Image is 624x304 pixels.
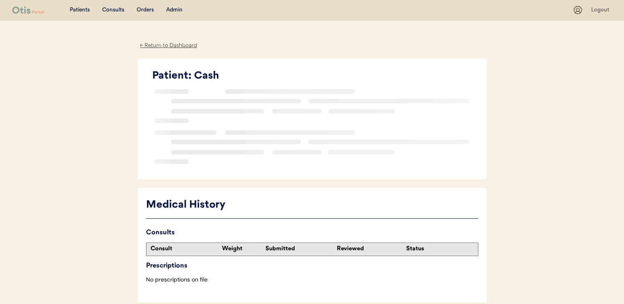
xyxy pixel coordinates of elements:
div: Prescriptions [146,260,478,272]
div: Submitted [265,245,333,253]
div: Weight [222,245,263,253]
div: Reviewed [337,245,404,253]
div: Medical History [146,197,478,213]
div: Status [406,245,473,253]
div: Consults [146,227,478,238]
div: No prescriptions on file [146,276,478,284]
div: Patient: Cash [152,68,478,84]
div: Admin [166,6,183,14]
div: Logout [591,6,612,14]
div: Patients [70,6,90,14]
div: Consults [102,6,124,14]
div: Orders [137,6,154,14]
div: Consult [151,245,218,253]
div: ← Return to Dashboard [138,41,199,50]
